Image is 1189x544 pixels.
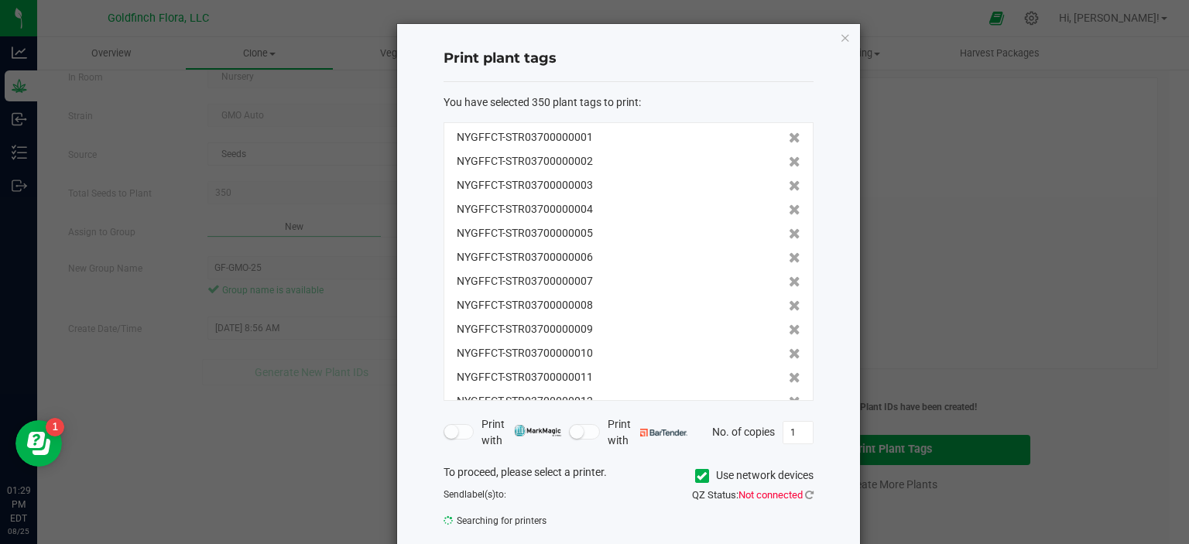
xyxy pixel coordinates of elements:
[444,96,639,108] span: You have selected 350 plant tags to print
[464,489,495,500] span: label(s)
[444,94,814,111] div: :
[457,369,593,385] span: NYGFFCT-STR03700000011
[712,425,775,437] span: No. of copies
[457,273,593,289] span: NYGFFCT-STR03700000007
[457,345,593,361] span: NYGFFCT-STR03700000010
[457,129,593,145] span: NYGFFCT-STR03700000001
[444,49,814,69] h4: Print plant tags
[457,177,593,193] span: NYGFFCT-STR03700000003
[692,489,814,501] span: QZ Status:
[457,201,593,217] span: NYGFFCT-STR03700000004
[432,464,825,488] div: To proceed, please select a printer.
[46,418,64,436] iframe: Resource center unread badge
[514,425,561,436] img: mark_magic_cybra.png
[457,249,593,265] span: NYGFFCT-STR03700000006
[738,489,803,501] span: Not connected
[640,429,687,436] img: bartender.png
[457,297,593,313] span: NYGFFCT-STR03700000008
[695,467,814,484] label: Use network devices
[457,153,593,169] span: NYGFFCT-STR03700000002
[444,509,617,532] span: Searching for printers
[444,489,506,500] span: Send to:
[457,393,593,409] span: NYGFFCT-STR03700000012
[608,416,687,449] span: Print with
[457,321,593,337] span: NYGFFCT-STR03700000009
[15,420,62,467] iframe: Resource center
[457,225,593,241] span: NYGFFCT-STR03700000005
[481,416,561,449] span: Print with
